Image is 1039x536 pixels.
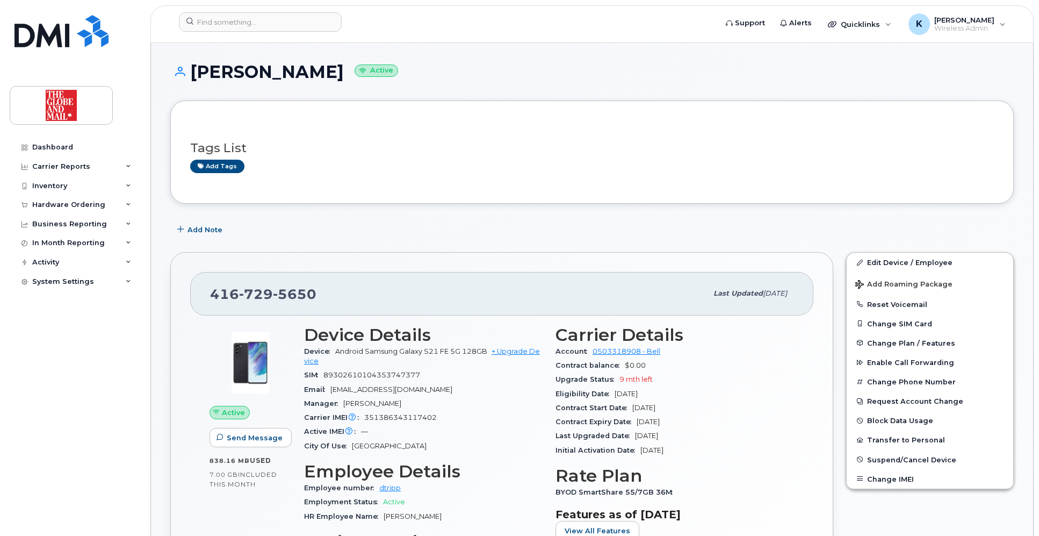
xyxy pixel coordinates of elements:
[361,427,368,435] span: —
[555,488,678,496] span: BYOD SmartShare 55/7GB 36M
[304,427,361,435] span: Active IMEI
[384,512,442,520] span: [PERSON_NAME]
[355,65,398,77] small: Active
[222,408,245,418] span: Active
[323,371,420,379] span: 89302610104353747377
[304,399,343,408] span: Manager
[847,450,1013,469] button: Suspend/Cancel Device
[867,359,954,367] span: Enable Call Forwarding
[227,433,283,443] span: Send Message
[170,62,1014,81] h1: [PERSON_NAME]
[555,390,615,398] span: Eligibility Date
[304,462,543,481] h3: Employee Details
[218,331,283,395] img: image20231002-3703462-abbrul.jpeg
[847,333,1013,353] button: Change Plan / Features
[383,498,405,506] span: Active
[555,361,625,369] span: Contract balance
[640,446,663,454] span: [DATE]
[304,385,330,394] span: Email
[190,160,244,173] a: Add tags
[625,361,646,369] span: $0.00
[847,391,1013,411] button: Request Account Change
[210,470,277,488] span: included this month
[555,375,619,383] span: Upgrade Status
[352,442,427,450] span: [GEOGRAPHIC_DATA]
[304,484,379,492] span: Employee number
[304,498,383,506] span: Employment Status
[847,430,1013,449] button: Transfer to Personal
[637,418,660,426] span: [DATE]
[170,220,232,239] button: Add Note
[555,432,635,440] span: Last Upgraded Date
[847,353,1013,372] button: Enable Call Forwarding
[619,375,653,383] span: 9 mth left
[239,286,273,302] span: 729
[565,526,630,536] span: View All Features
[847,411,1013,430] button: Block Data Usage
[190,141,994,155] h3: Tags List
[855,280,953,290] span: Add Roaming Package
[335,347,487,355] span: Android Samsung Galaxy S21 FE 5G 128GB
[187,225,222,235] span: Add Note
[847,273,1013,295] button: Add Roaming Package
[210,457,250,464] span: 838.16 MB
[593,347,660,355] a: 0503318908 - Bell
[555,466,794,485] h3: Rate Plan
[555,418,637,426] span: Contract Expiry Date
[364,413,437,421] span: 351386343117402
[304,371,323,379] span: SIM
[379,484,401,492] a: dtripp
[635,432,658,440] span: [DATE]
[210,286,316,302] span: 416
[847,295,1013,314] button: Reset Voicemail
[555,325,794,345] h3: Carrier Details
[763,289,787,297] span: [DATE]
[867,339,955,347] span: Change Plan / Features
[210,428,292,447] button: Send Message
[555,508,794,521] h3: Features as of [DATE]
[330,385,452,394] span: [EMAIL_ADDRESS][DOMAIN_NAME]
[555,446,640,454] span: Initial Activation Date
[210,471,238,478] span: 7.00 GB
[632,404,655,412] span: [DATE]
[847,469,1013,489] button: Change IMEI
[615,390,638,398] span: [DATE]
[273,286,316,302] span: 5650
[847,372,1013,391] button: Change Phone Number
[304,413,364,421] span: Carrier IMEI
[555,404,632,412] span: Contract Start Date
[304,347,335,355] span: Device
[304,442,352,450] span: City Of Use
[343,399,401,408] span: [PERSON_NAME]
[847,253,1013,272] a: Edit Device / Employee
[555,347,593,355] span: Account
[713,289,763,297] span: Last updated
[867,455,956,463] span: Suspend/Cancel Device
[250,456,271,464] span: used
[847,314,1013,333] button: Change SIM Card
[304,325,543,345] h3: Device Details
[304,512,384,520] span: HR Employee Name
